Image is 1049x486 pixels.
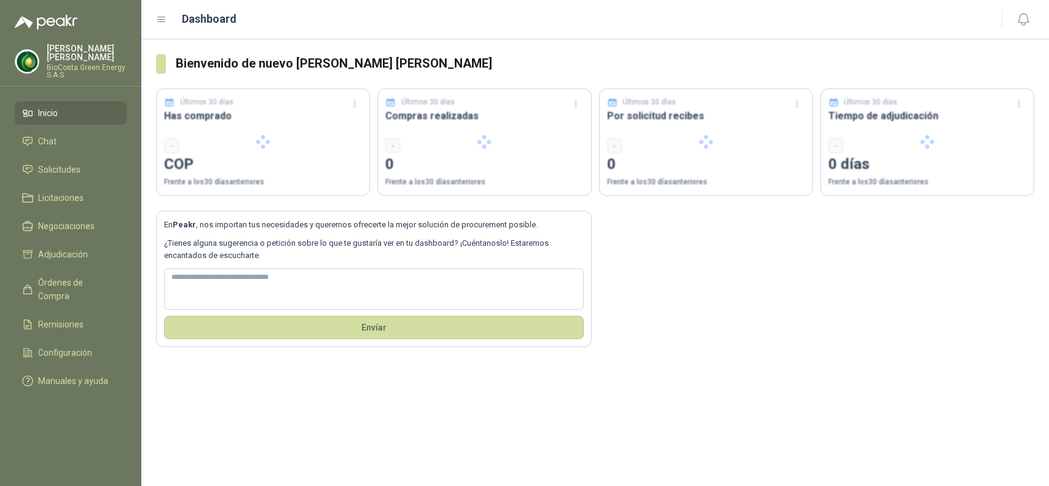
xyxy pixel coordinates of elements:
span: Órdenes de Compra [38,276,115,303]
p: ¿Tienes alguna sugerencia o petición sobre lo que te gustaría ver en tu dashboard? ¡Cuéntanoslo! ... [164,237,584,262]
a: Licitaciones [15,186,127,210]
button: Envíar [164,316,584,339]
span: Negociaciones [38,219,95,233]
p: En , nos importan tus necesidades y queremos ofrecerte la mejor solución de procurement posible. [164,219,584,231]
span: Chat [38,135,57,148]
a: Solicitudes [15,158,127,181]
a: Manuales y ayuda [15,369,127,393]
h3: Bienvenido de nuevo [PERSON_NAME] [PERSON_NAME] [176,54,1034,73]
img: Logo peakr [15,15,77,29]
img: Company Logo [15,50,39,73]
span: Manuales y ayuda [38,374,108,388]
a: Órdenes de Compra [15,271,127,308]
span: Solicitudes [38,163,81,176]
span: Inicio [38,106,58,120]
p: [PERSON_NAME] [PERSON_NAME] [47,44,127,61]
span: Licitaciones [38,191,84,205]
a: Remisiones [15,313,127,336]
span: Adjudicación [38,248,88,261]
a: Configuración [15,341,127,364]
span: Remisiones [38,318,84,331]
p: BioCosta Green Energy S.A.S [47,64,127,79]
a: Chat [15,130,127,153]
span: Configuración [38,346,92,359]
a: Negociaciones [15,214,127,238]
h1: Dashboard [182,10,237,28]
a: Inicio [15,101,127,125]
a: Adjudicación [15,243,127,266]
b: Peakr [173,220,196,229]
